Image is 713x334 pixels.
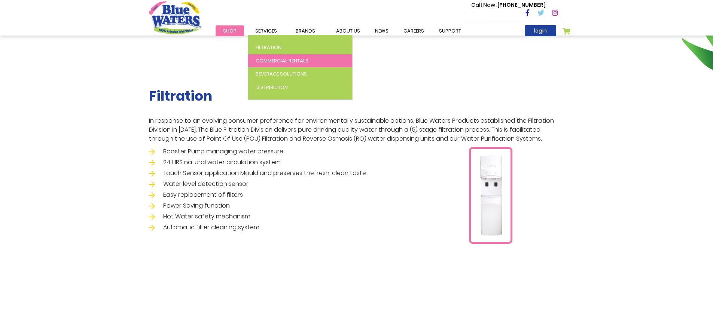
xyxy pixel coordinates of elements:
[149,171,155,177] img: distribution-aero.png
[149,225,155,231] img: distribution-aero.png
[432,25,469,36] a: support
[296,27,315,34] span: Brands
[149,181,155,187] img: distribution-aero.png
[223,27,237,34] span: Shop
[525,25,556,36] a: login
[149,116,564,143] p: In response to an evolving consumer preference for environmentally sustainable options, Blue Wate...
[149,212,458,221] li: Hot Water safety mechanism
[256,44,281,51] span: Filtration
[149,192,155,198] img: distribution-aero.png
[149,149,155,155] img: distribution-aero.png
[149,190,458,199] li: Easy replacement of filters
[255,27,277,34] span: Services
[149,147,458,156] li: Booster Pump managing water pressure
[471,1,497,9] span: Call Now :
[149,1,201,34] a: store logo
[396,25,432,36] a: careers
[149,201,458,210] li: Power Saving function
[149,214,155,220] img: distribution-aero.png
[368,25,396,36] a: News
[256,84,288,91] span: Distribution
[149,160,155,166] img: distribution-aero.png
[149,88,564,104] h2: Filtration
[149,203,155,209] img: distribution-aero.png
[471,1,546,9] p: [PHONE_NUMBER]
[149,223,458,232] li: Automatic filter cleaning system
[149,169,458,178] li: Touch Sensor application Mould and preserves thefresh, clean taste.
[256,70,307,77] span: Beverage Solutions
[329,25,368,36] a: about us
[149,158,458,167] li: 24 HRS natural water circulation system
[256,57,308,64] span: Commercial Rentals
[149,180,458,189] li: Water level detection sensor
